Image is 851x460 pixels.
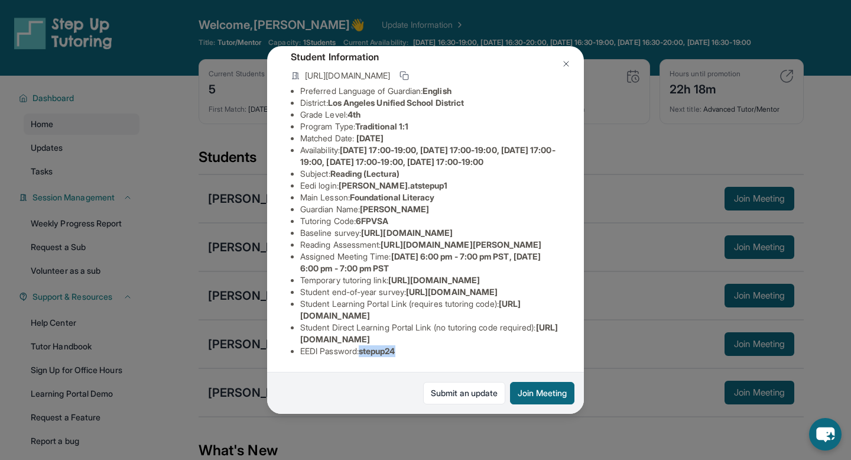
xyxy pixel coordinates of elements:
span: Los Angeles Unified School District [328,98,464,108]
li: Guardian Name : [300,203,560,215]
a: Submit an update [423,382,505,404]
span: [DATE] 6:00 pm - 7:00 pm PST, [DATE] 6:00 pm - 7:00 pm PST [300,251,541,273]
li: Matched Date: [300,132,560,144]
span: [URL][DOMAIN_NAME] [361,228,453,238]
li: Temporary tutoring link : [300,274,560,286]
span: stepup24 [359,346,395,356]
button: Join Meeting [510,382,574,404]
span: [PERSON_NAME] [360,204,429,214]
span: Reading (Lectura) [330,169,399,179]
li: District: [300,97,560,109]
li: EEDI Password : [300,345,560,357]
button: Copy link [397,69,411,83]
span: 6FPVSA [356,216,388,226]
span: [DATE] 17:00-19:00, [DATE] 17:00-19:00, [DATE] 17:00-19:00, [DATE] 17:00-19:00, [DATE] 17:00-19:00 [300,145,556,167]
span: [DATE] [356,133,384,143]
span: [URL][DOMAIN_NAME] [406,287,498,297]
span: [URL][DOMAIN_NAME][PERSON_NAME] [381,239,541,250]
button: chat-button [809,418,842,451]
h4: Student Information [291,50,560,64]
span: [URL][DOMAIN_NAME] [388,275,480,285]
li: Student Learning Portal Link (requires tutoring code) : [300,298,560,322]
img: Close Icon [561,59,571,69]
span: 4th [347,109,360,119]
span: [PERSON_NAME].atstepup1 [339,180,448,190]
li: Availability: [300,144,560,168]
li: Assigned Meeting Time : [300,251,560,274]
span: Foundational Literacy [350,192,434,202]
li: Program Type: [300,121,560,132]
li: Tutoring Code : [300,215,560,227]
li: Main Lesson : [300,192,560,203]
li: Reading Assessment : [300,239,560,251]
li: Student end-of-year survey : [300,286,560,298]
li: Preferred Language of Guardian: [300,85,560,97]
li: Student Direct Learning Portal Link (no tutoring code required) : [300,322,560,345]
li: Subject : [300,168,560,180]
li: Eedi login : [300,180,560,192]
span: Traditional 1:1 [355,121,408,131]
span: [URL][DOMAIN_NAME] [305,70,390,82]
li: Grade Level: [300,109,560,121]
li: Baseline survey : [300,227,560,239]
span: English [423,86,452,96]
